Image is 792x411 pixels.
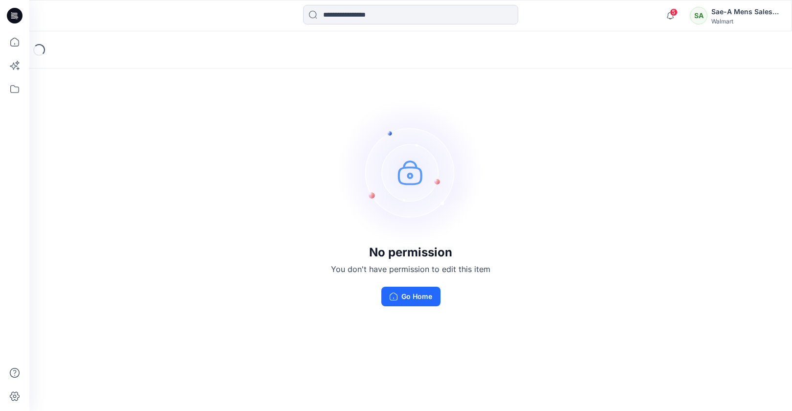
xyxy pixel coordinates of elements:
[337,99,484,246] img: no-perm.svg
[381,287,440,306] button: Go Home
[711,6,780,18] div: Sae-A Mens Sales Team
[711,18,780,25] div: Walmart
[331,246,490,259] h3: No permission
[331,263,490,275] p: You don't have permission to edit this item
[690,7,707,24] div: SA
[670,8,678,16] span: 5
